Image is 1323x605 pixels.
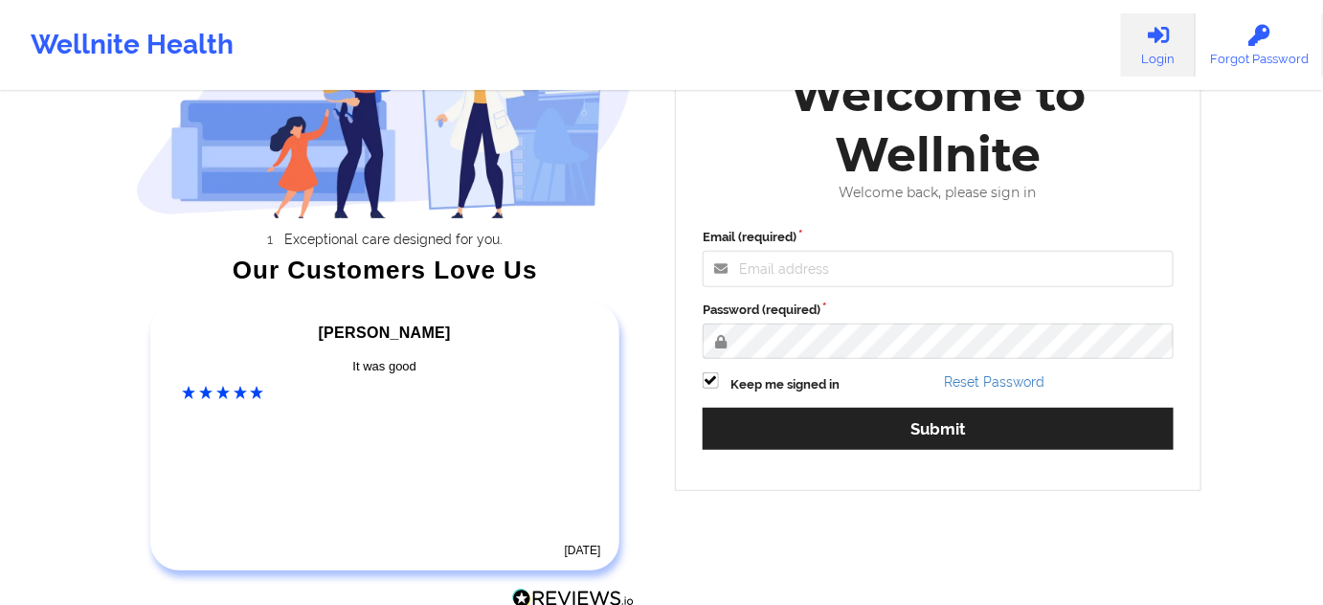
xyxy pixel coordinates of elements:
label: Email (required) [703,228,1174,247]
div: It was good [182,357,588,376]
a: Reset Password [945,374,1045,390]
time: [DATE] [565,544,601,557]
div: Welcome back, please sign in [689,185,1187,201]
button: Submit [703,408,1174,449]
label: Password (required) [703,301,1174,320]
span: [PERSON_NAME] [319,325,451,341]
div: Welcome to Wellnite [689,64,1187,185]
label: Keep me signed in [730,375,840,394]
div: Our Customers Love Us [136,260,636,280]
a: Forgot Password [1196,13,1323,77]
input: Email address [703,251,1174,287]
li: Exceptional care designed for you. [152,232,635,247]
a: Login [1121,13,1196,77]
